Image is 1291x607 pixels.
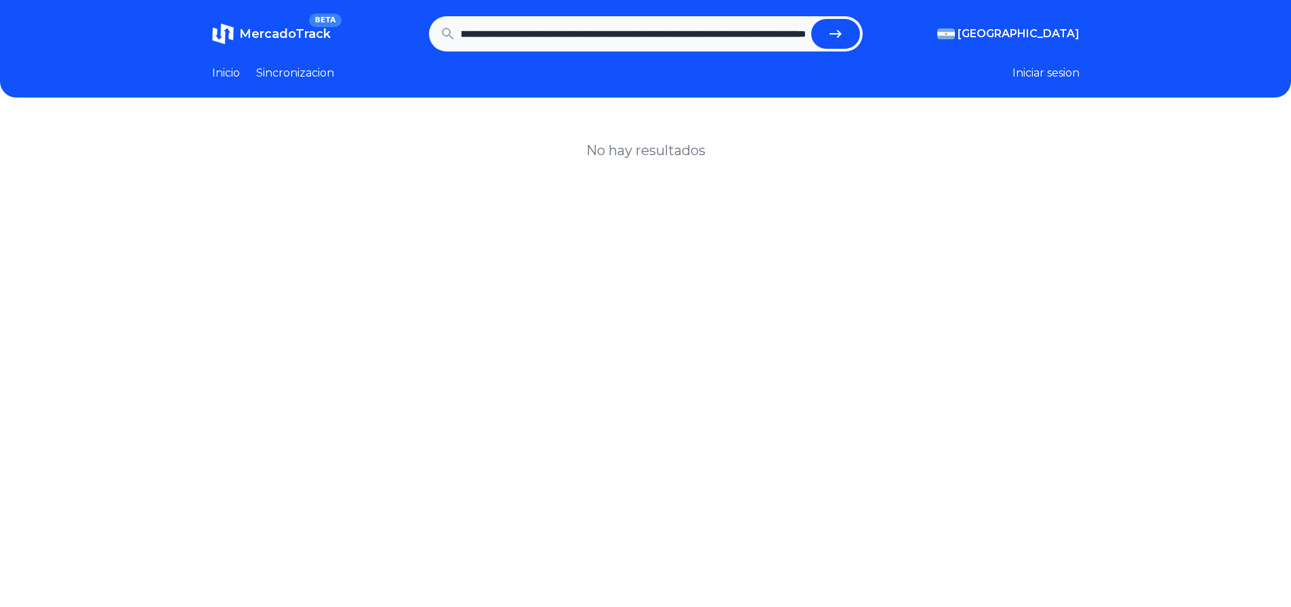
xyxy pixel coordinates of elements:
img: Argentina [937,28,955,39]
a: Inicio [212,65,240,81]
span: BETA [309,14,341,27]
a: Sincronizacion [256,65,334,81]
span: MercadoTrack [239,26,331,41]
img: MercadoTrack [212,23,234,45]
button: Iniciar sesion [1012,65,1080,81]
span: [GEOGRAPHIC_DATA] [958,26,1080,42]
h1: No hay resultados [586,141,705,160]
a: MercadoTrackBETA [212,23,331,45]
button: [GEOGRAPHIC_DATA] [937,26,1080,42]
